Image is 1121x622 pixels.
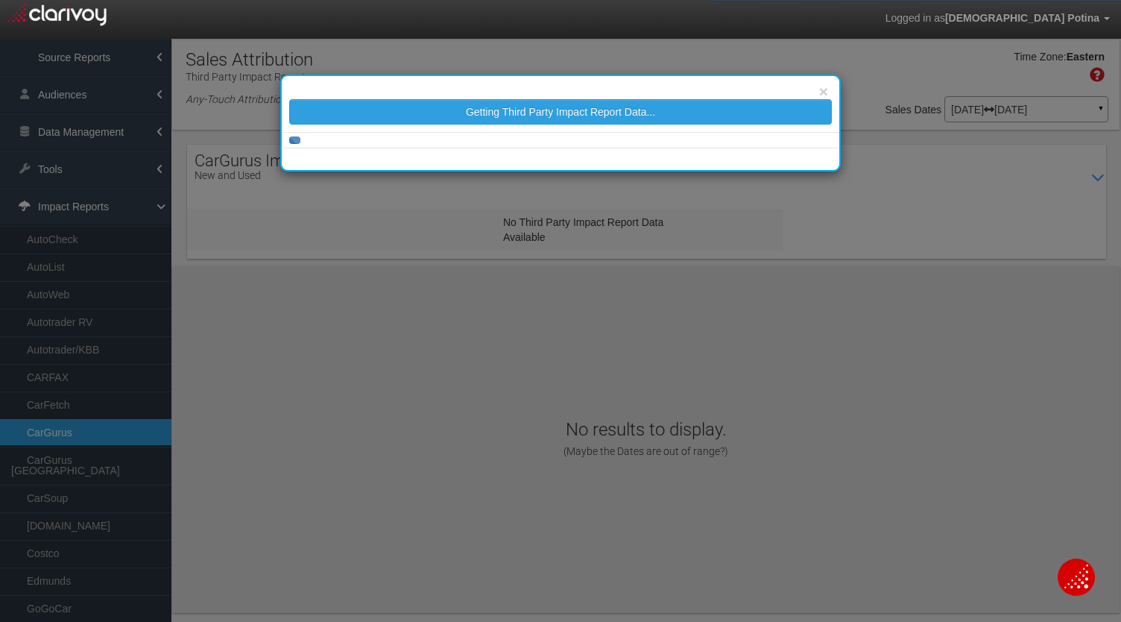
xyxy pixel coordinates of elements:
a: Logged in as[DEMOGRAPHIC_DATA] Potina [874,1,1121,37]
button: × [819,84,828,99]
span: Logged in as [885,12,945,24]
button: Getting Third Party Impact Report Data... [289,99,832,125]
span: [DEMOGRAPHIC_DATA] Potina [945,12,1099,24]
span: Getting Third Party Impact Report Data... [466,106,655,118]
